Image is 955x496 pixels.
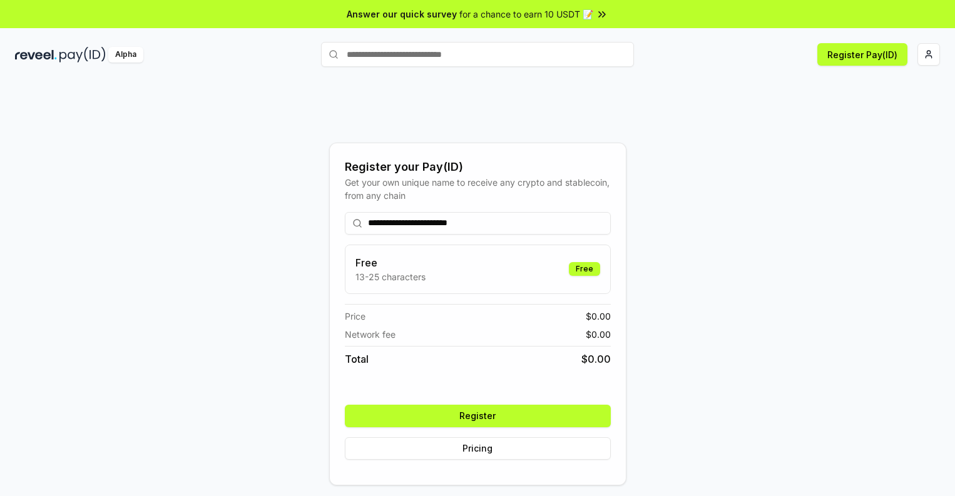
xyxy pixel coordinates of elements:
[586,310,611,323] span: $ 0.00
[345,405,611,427] button: Register
[345,437,611,460] button: Pricing
[15,47,57,63] img: reveel_dark
[59,47,106,63] img: pay_id
[345,158,611,176] div: Register your Pay(ID)
[586,328,611,341] span: $ 0.00
[108,47,143,63] div: Alpha
[817,43,907,66] button: Register Pay(ID)
[347,8,457,21] span: Answer our quick survey
[355,270,426,283] p: 13-25 characters
[345,352,369,367] span: Total
[355,255,426,270] h3: Free
[459,8,593,21] span: for a chance to earn 10 USDT 📝
[581,352,611,367] span: $ 0.00
[345,328,396,341] span: Network fee
[345,176,611,202] div: Get your own unique name to receive any crypto and stablecoin, from any chain
[345,310,365,323] span: Price
[569,262,600,276] div: Free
